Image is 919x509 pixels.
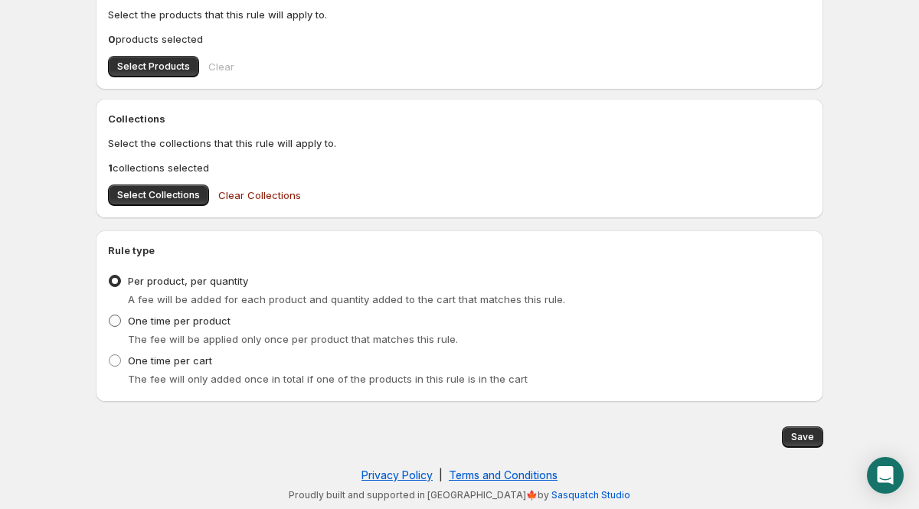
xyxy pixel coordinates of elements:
span: Save [791,431,814,443]
a: Privacy Policy [361,468,433,481]
div: Open Intercom Messenger [867,457,904,494]
h2: Rule type [108,243,811,258]
span: Clear Collections [218,188,301,203]
button: Save [782,426,823,448]
button: Clear Collections [209,180,310,210]
span: A fee will be added for each product and quantity added to the cart that matches this rule. [128,293,565,305]
span: Select Collections [117,189,200,201]
a: Terms and Conditions [449,468,558,481]
a: Sasquatch Studio [551,489,630,501]
p: Proudly built and supported in [GEOGRAPHIC_DATA]🍁by [103,489,816,501]
b: 0 [108,33,116,45]
p: Select the collections that this rule will apply to. [108,135,811,151]
button: Select Products [108,56,199,77]
span: One time per cart [128,354,212,367]
span: | [439,468,443,481]
span: One time per product [128,315,231,327]
p: products selected [108,31,811,47]
p: collections selected [108,160,811,175]
span: Per product, per quantity [128,275,248,287]
span: Select Products [117,60,190,73]
b: 1 [108,162,113,174]
button: Select Collections [108,184,209,206]
span: The fee will be applied only once per product that matches this rule. [128,333,458,345]
span: The fee will only added once in total if one of the products in this rule is in the cart [128,373,528,385]
p: Select the products that this rule will apply to. [108,7,811,22]
h2: Collections [108,111,811,126]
